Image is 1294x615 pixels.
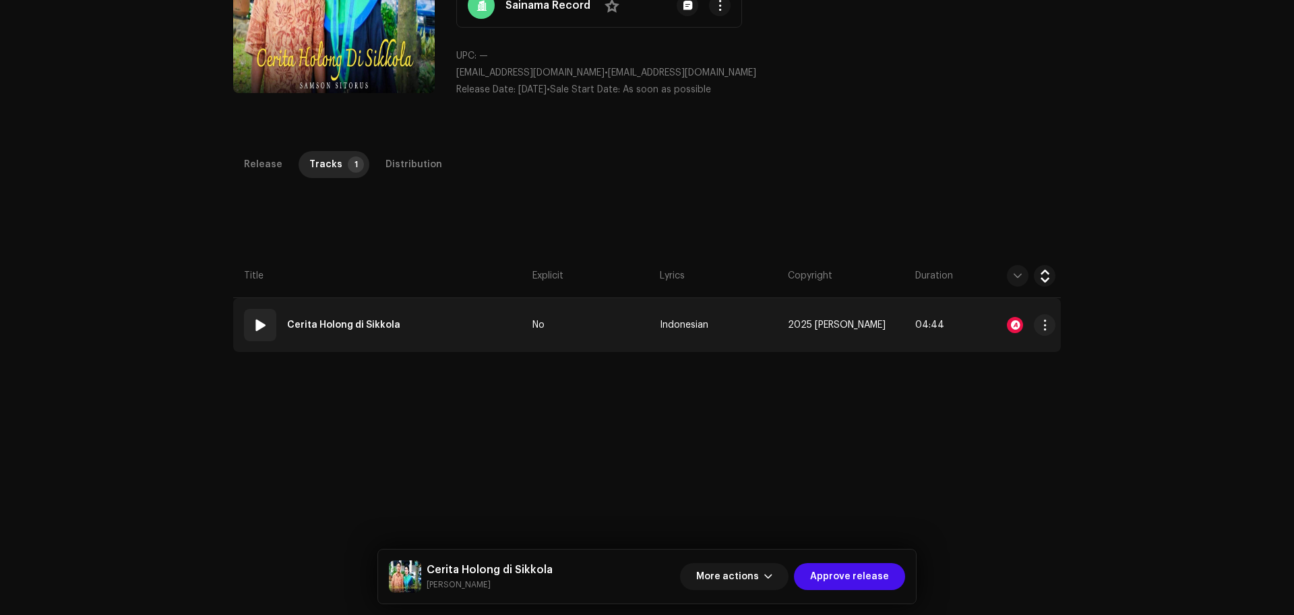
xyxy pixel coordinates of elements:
span: Copyright [788,269,832,283]
span: 2025 Samson Sitorus [788,320,886,330]
span: Sale Start Date: [550,85,620,94]
span: • [456,85,550,94]
span: [DATE] [518,85,547,94]
span: Duration [915,269,953,283]
button: More actions [680,563,789,590]
span: No [532,320,545,330]
div: Distribution [386,151,442,178]
span: Indonesian [660,320,708,330]
img: 94797213-7f98-4888-820a-f8cc58df7346 [389,560,421,593]
h5: Cerita Holong di Sikkola [427,562,553,578]
span: Release Date: [456,85,516,94]
span: Explicit [532,269,563,283]
span: More actions [696,563,759,590]
span: As soon as possible [623,85,711,94]
span: [EMAIL_ADDRESS][DOMAIN_NAME] [456,68,605,78]
div: Release [244,151,282,178]
span: UPC: [456,51,476,61]
small: Cerita Holong di Sikkola [427,578,553,591]
span: Lyrics [660,269,685,283]
div: 01 [244,309,276,341]
span: Approve release [810,563,889,590]
span: [EMAIL_ADDRESS][DOMAIN_NAME] [608,68,756,78]
strong: Cerita Holong di Sikkola [287,312,400,339]
span: Title [244,269,264,283]
span: — [479,51,488,61]
p-badge: 1 [348,156,364,173]
div: Tracks [309,151,342,178]
button: Approve release [794,563,905,590]
span: 04:44 [915,320,944,330]
p: • [456,66,1061,80]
